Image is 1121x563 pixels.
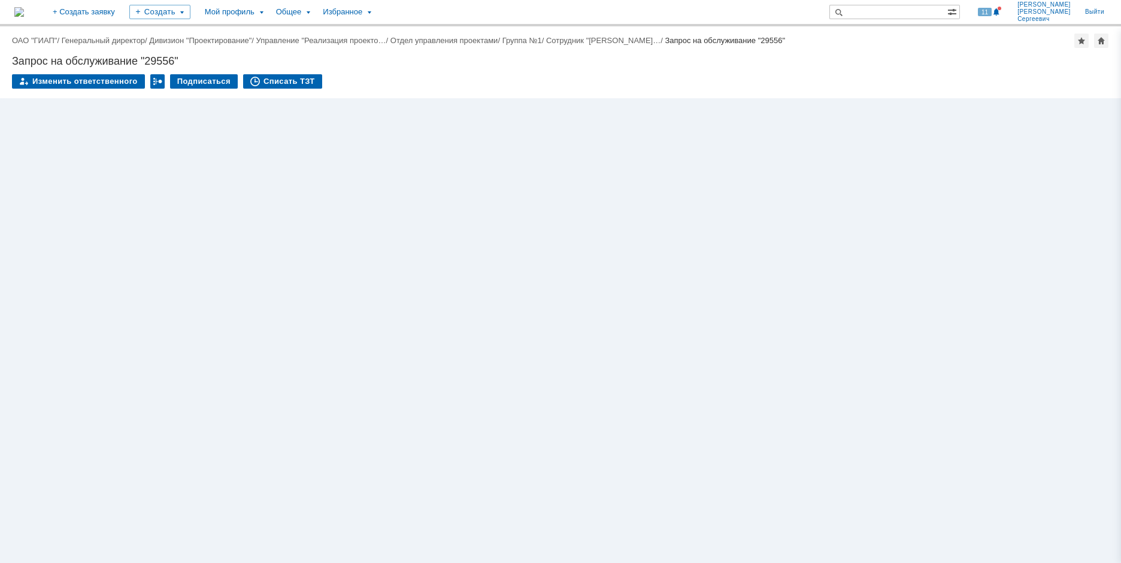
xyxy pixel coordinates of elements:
[502,36,542,45] a: Группа №1
[978,8,992,16] span: 11
[1094,34,1108,48] div: Сделать домашней страницей
[1017,1,1071,8] span: [PERSON_NAME]
[1074,34,1089,48] div: Добавить в избранное
[502,36,546,45] div: /
[149,36,256,45] div: /
[12,55,1109,67] div: Запрос на обслуживание "29556"
[546,36,665,45] div: /
[14,7,24,17] a: Перейти на домашнюю страницу
[12,36,57,45] a: ОАО "ГИАП"
[390,36,502,45] div: /
[665,36,785,45] div: Запрос на обслуживание "29556"
[256,36,390,45] div: /
[62,36,145,45] a: Генеральный директор
[150,74,165,89] div: Работа с массовостью
[1017,8,1071,16] span: [PERSON_NAME]
[149,36,252,45] a: Дивизион "Проектирование"
[12,36,62,45] div: /
[390,36,498,45] a: Отдел управления проектами
[546,36,661,45] a: Сотрудник "[PERSON_NAME]…
[947,5,959,17] span: Расширенный поиск
[62,36,150,45] div: /
[129,5,190,19] div: Создать
[14,7,24,17] img: logo
[256,36,386,45] a: Управление "Реализация проекто…
[1017,16,1071,23] span: Сергеевич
